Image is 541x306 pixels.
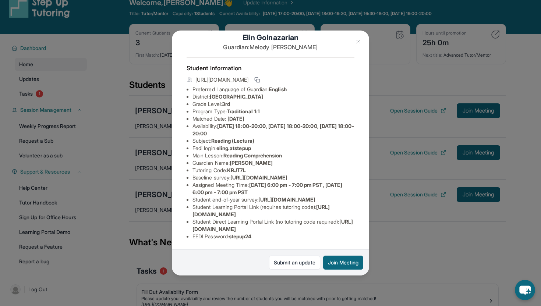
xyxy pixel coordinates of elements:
img: Close Icon [355,39,361,45]
li: Student end-of-year survey : [192,196,354,203]
li: Availability: [192,122,354,137]
button: Copy link [253,75,262,84]
li: Main Lesson : [192,152,354,159]
li: Subject : [192,137,354,145]
span: 3rd [222,101,230,107]
span: [URL][DOMAIN_NAME] [258,196,315,203]
span: [PERSON_NAME] [230,160,273,166]
span: [GEOGRAPHIC_DATA] [210,93,263,100]
li: Student Direct Learning Portal Link (no tutoring code required) : [192,218,354,233]
li: EEDI Password : [192,233,354,240]
li: Baseline survey : [192,174,354,181]
li: Program Type: [192,108,354,115]
span: Reading (Lectura) [211,138,254,144]
li: Tutoring Code : [192,167,354,174]
span: Traditional 1:1 [227,108,260,114]
span: eling.atstepup [216,145,251,151]
li: District: [192,93,354,100]
li: Grade Level: [192,100,354,108]
a: Submit an update [269,256,320,270]
li: Student Learning Portal Link (requires tutoring code) : [192,203,354,218]
span: Reading Comprehension [223,152,282,159]
button: chat-button [515,280,535,300]
li: Eedi login : [192,145,354,152]
li: Matched Date: [192,115,354,122]
span: [URL][DOMAIN_NAME] [230,174,287,181]
span: English [269,86,287,92]
p: Guardian: Melody [PERSON_NAME] [187,43,354,51]
li: Preferred Language of Guardian: [192,86,354,93]
h4: Student Information [187,64,354,72]
span: [DATE] 6:00 pm - 7:00 pm PST, [DATE] 6:00 pm - 7:00 pm PST [192,182,342,195]
h1: Elin Golnazarian [187,32,354,43]
li: Assigned Meeting Time : [192,181,354,196]
li: Guardian Name : [192,159,354,167]
span: KRJT7L [227,167,246,173]
span: stepup24 [229,233,252,239]
span: [DATE] 18:00-20:00, [DATE] 18:00-20:00, [DATE] 18:00-20:00 [192,123,354,136]
button: Join Meeting [323,256,363,270]
span: [DATE] [227,115,244,122]
span: [URL][DOMAIN_NAME] [195,76,248,83]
